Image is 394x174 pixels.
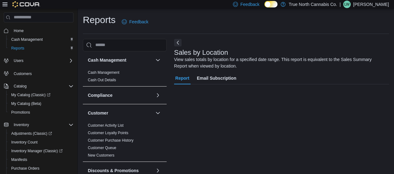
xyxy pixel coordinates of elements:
span: Cash Management [11,37,43,42]
button: Customer [88,110,153,116]
span: Feedback [129,19,148,25]
a: My Catalog (Beta) [9,100,44,107]
span: Customers [11,69,74,77]
div: View sales totals by location for a specified date range. This report is equivalent to the Sales ... [174,56,386,69]
span: My Catalog (Beta) [9,100,74,107]
a: My Catalog (Classic) [6,91,76,99]
button: Purchase Orders [6,164,76,173]
span: Adjustments (Classic) [9,130,74,137]
h3: Cash Management [88,57,126,63]
span: Reports [11,46,24,51]
span: My Catalog (Classic) [9,91,74,99]
span: Inventory Count [11,140,38,145]
a: Reports [9,45,27,52]
button: Compliance [88,92,153,98]
h1: Reports [83,14,116,26]
h3: Customer [88,110,108,116]
a: New Customers [88,153,114,158]
span: Home [11,27,74,35]
button: Customer [154,109,162,117]
span: Adjustments (Classic) [11,131,52,136]
button: Inventory [1,120,76,129]
span: Purchase Orders [11,166,40,171]
span: Inventory Manager (Classic) [11,148,63,153]
div: Cash Management [83,69,167,86]
a: Home [11,27,26,35]
span: Home [14,28,24,33]
span: Promotions [9,109,74,116]
a: Purchase Orders [9,165,42,172]
span: Report [175,72,189,84]
span: Inventory Count [9,139,74,146]
span: Purchase Orders [9,165,74,172]
a: My Catalog (Classic) [9,91,53,99]
span: Email Subscription [197,72,236,84]
span: Inventory [14,122,29,127]
span: Feedback [240,1,259,7]
span: Inventory [11,121,74,129]
span: My Catalog (Classic) [11,92,50,97]
button: My Catalog (Beta) [6,99,76,108]
p: | [339,1,341,8]
button: Reports [6,44,76,53]
p: True North Cannabis Co. [289,1,337,8]
span: Catalog [11,82,74,90]
span: My Catalog (Beta) [11,101,41,106]
a: Adjustments (Classic) [9,130,55,137]
span: Promotions [11,110,30,115]
a: Promotions [9,109,33,116]
button: Customers [1,69,76,78]
div: Lisa Wyatt [343,1,351,8]
button: Compliance [154,92,162,99]
a: Manifests [9,156,30,163]
span: Cash Management [9,36,74,43]
a: Cash Out Details [88,78,116,82]
span: Customer Queue [88,145,116,150]
span: Manifests [11,157,27,162]
span: Cash Out Details [88,78,116,82]
span: LW [344,1,349,8]
button: Catalog [1,82,76,91]
button: Users [1,56,76,65]
button: Cash Management [154,56,162,64]
a: Feedback [119,16,151,28]
span: Dark Mode [264,7,265,8]
a: Inventory Count [9,139,40,146]
a: Cash Management [88,70,119,75]
a: Adjustments (Classic) [6,129,76,138]
a: Inventory Manager (Classic) [6,147,76,155]
a: Cash Management [9,36,45,43]
div: Customer [83,122,167,162]
button: Discounts & Promotions [88,167,153,174]
button: Users [11,57,26,64]
span: Manifests [9,156,74,163]
span: Catalog [14,84,26,89]
a: Customer Activity List [88,123,124,128]
a: Customer Loyalty Points [88,131,128,135]
h3: Compliance [88,92,112,98]
a: Customers [11,70,34,78]
span: Customer Loyalty Points [88,130,128,135]
span: Inventory Manager (Classic) [9,147,74,155]
a: Customer Purchase History [88,138,134,143]
span: Reports [9,45,74,52]
button: Cash Management [88,57,153,63]
p: [PERSON_NAME] [353,1,389,8]
button: Manifests [6,155,76,164]
button: Inventory [11,121,31,129]
h3: Discounts & Promotions [88,167,139,174]
button: Inventory Count [6,138,76,147]
input: Dark Mode [264,1,278,7]
button: Cash Management [6,35,76,44]
a: Inventory Manager (Classic) [9,147,65,155]
h3: Sales by Location [174,49,228,56]
button: Home [1,26,76,35]
a: Customer Queue [88,146,116,150]
img: Cova [12,1,40,7]
button: Next [174,39,182,46]
button: Catalog [11,82,29,90]
span: Users [11,57,74,64]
